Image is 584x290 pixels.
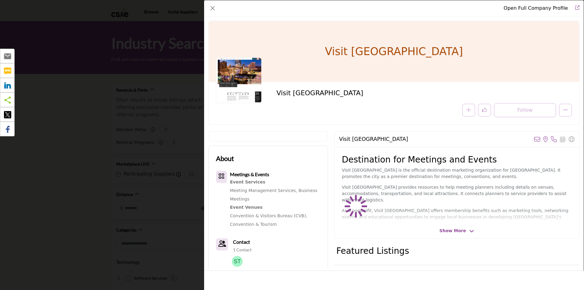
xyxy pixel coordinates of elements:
button: Contact-Employee Icon [216,238,228,250]
p: Visit [GEOGRAPHIC_DATA] provides resources to help meeting planners including details on venues, ... [342,184,572,203]
a: Contact [233,238,250,246]
button: Close [208,4,217,12]
a: 1 Contact [233,247,252,253]
a: Convention & Tourism [230,222,277,227]
div: Venues for hosting events [230,203,320,211]
h1: Visit [GEOGRAPHIC_DATA] [325,21,463,82]
div: Comprehensive event management services [230,178,320,186]
button: Like [478,104,491,117]
h2: Destination for Meetings and Events [342,155,572,165]
p: As a nonprofit, Visit [GEOGRAPHIC_DATA] offers membership benefits such as marketing tools, netwo... [342,208,572,227]
button: Follow [494,103,556,117]
img: visit-salt-lake logo [216,58,262,103]
b: Contact [233,239,250,245]
h2: Visit [GEOGRAPHIC_DATA] [276,89,444,97]
b: Meetings & Events [230,171,269,177]
a: Event Services [230,178,320,186]
h2: Featured Listings [336,246,409,256]
a: Event Venues [230,203,320,211]
a: Redirect to visit-salt-lake [571,5,579,12]
button: Category Icon [216,171,227,183]
img: Sales Team [232,256,243,267]
a: Meetings & Events [230,172,269,177]
a: Meeting Management Services, [230,188,297,193]
a: Link of redirect to contact page [216,238,228,250]
span: Show More [440,228,466,234]
h2: Visit Salt Lake [339,136,408,142]
a: Convention & Visitors Bureau (CVB), [230,213,307,218]
h2: About [216,153,234,163]
a: Redirect to visit-salt-lake [504,5,568,11]
button: Add To List [462,104,475,117]
button: More Options [559,104,572,117]
p: Visit [GEOGRAPHIC_DATA] is the official destination marketing organization for [GEOGRAPHIC_DATA].... [342,167,572,180]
